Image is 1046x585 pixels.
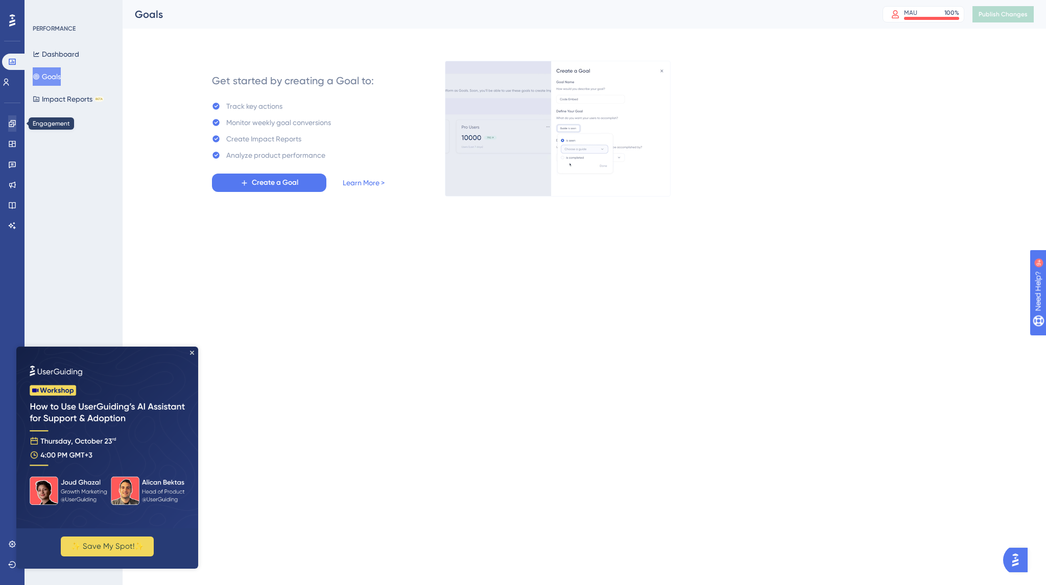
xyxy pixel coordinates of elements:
[904,9,917,17] div: MAU
[33,25,76,33] div: PERFORMANCE
[944,9,959,17] div: 100 %
[33,45,79,63] button: Dashboard
[226,133,301,145] div: Create Impact Reports
[33,67,61,86] button: Goals
[212,174,326,192] button: Create a Goal
[979,10,1028,18] span: Publish Changes
[252,177,298,189] span: Create a Goal
[174,4,178,8] div: Close Preview
[343,177,385,189] a: Learn More >
[44,190,137,210] button: ✨ Save My Spot!✨
[226,149,325,161] div: Analyze product performance
[69,5,76,13] div: 9+
[445,61,671,197] img: 4ba7ac607e596fd2f9ec34f7978dce69.gif
[226,100,282,112] div: Track key actions
[94,96,104,102] div: BETA
[33,90,104,108] button: Impact ReportsBETA
[226,116,331,129] div: Monitor weekly goal conversions
[972,6,1034,22] button: Publish Changes
[135,7,857,21] div: Goals
[1003,545,1034,575] iframe: UserGuiding AI Assistant Launcher
[24,3,64,15] span: Need Help?
[212,74,374,88] div: Get started by creating a Goal to:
